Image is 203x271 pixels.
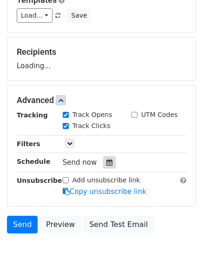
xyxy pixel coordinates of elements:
label: Track Opens [72,110,112,120]
a: Load... [17,8,52,23]
div: Loading... [17,47,186,71]
label: Track Clicks [72,121,111,131]
strong: Schedule [17,158,50,165]
label: UTM Codes [141,110,177,120]
strong: Unsubscribe [17,177,62,184]
strong: Filters [17,140,40,148]
strong: Tracking [17,111,48,119]
iframe: Chat Widget [157,226,203,271]
a: Copy unsubscribe link [63,187,146,196]
label: Add unsubscribe link [72,175,140,185]
button: Save [67,8,91,23]
a: Send Test Email [83,216,154,233]
h5: Recipients [17,47,186,57]
a: Preview [40,216,81,233]
h5: Advanced [17,95,186,105]
a: Send [7,216,38,233]
span: Send now [63,158,97,167]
